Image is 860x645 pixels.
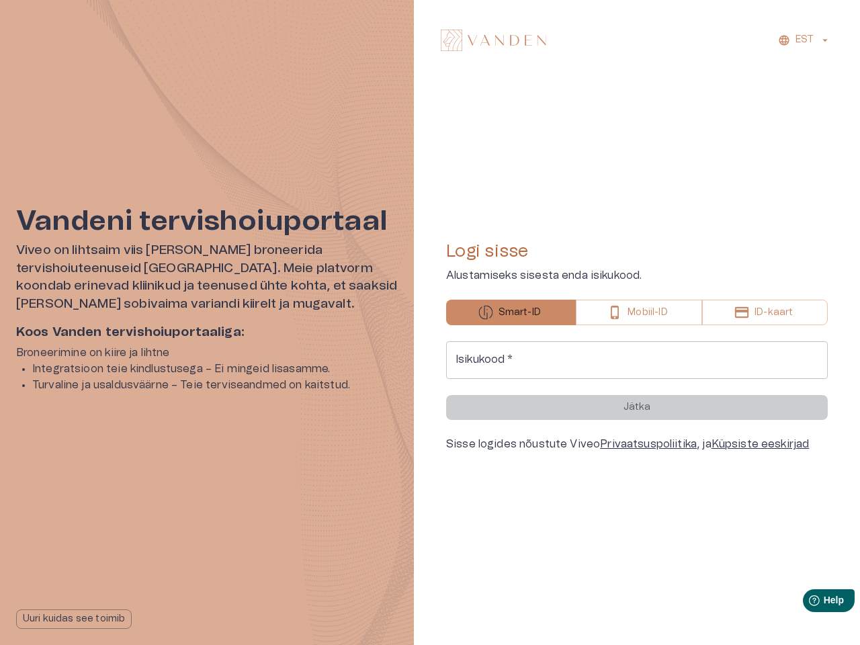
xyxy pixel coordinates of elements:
[576,300,703,325] button: Mobiil-ID
[16,609,132,629] button: Uuri kuidas see toimib
[446,267,828,284] p: Alustamiseks sisesta enda isikukood.
[755,306,793,320] p: ID-kaart
[446,436,828,452] div: Sisse logides nõustute Viveo , ja
[755,584,860,621] iframe: Help widget launcher
[628,306,667,320] p: Mobiil-ID
[702,300,828,325] button: ID-kaart
[23,612,125,626] p: Uuri kuidas see toimib
[712,439,810,449] a: Küpsiste eeskirjad
[446,241,828,262] h4: Logi sisse
[776,30,833,50] button: EST
[441,30,546,51] img: Vanden logo
[499,306,541,320] p: Smart-ID
[600,439,697,449] a: Privaatsuspoliitika
[446,300,576,325] button: Smart-ID
[795,33,814,47] p: EST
